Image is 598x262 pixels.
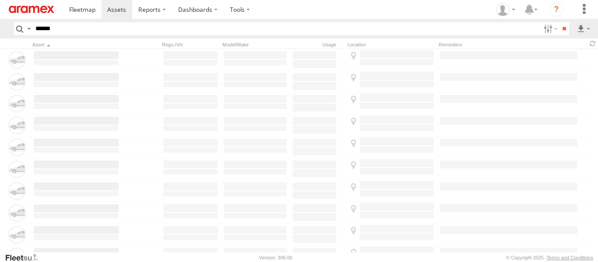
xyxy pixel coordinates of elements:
img: aramex-logo.svg [9,6,54,13]
label: Export results as... [576,22,591,35]
div: Click to Sort [32,42,120,48]
div: Rego./Vin [162,42,219,48]
label: Search Filter Options [540,22,559,35]
span: Refresh [587,39,598,48]
i: ? [549,3,563,17]
div: Reminders [439,42,517,48]
div: © Copyright 2025 - [506,255,593,260]
div: Usage [292,42,344,48]
a: Terms and Conditions [547,255,593,260]
div: Location [348,42,435,48]
div: Model/Make [222,42,288,48]
div: Mazen Siblini [493,3,518,16]
div: Version: 306.00 [259,255,292,260]
a: Visit our Website [5,253,45,262]
label: Search Query [25,22,32,35]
